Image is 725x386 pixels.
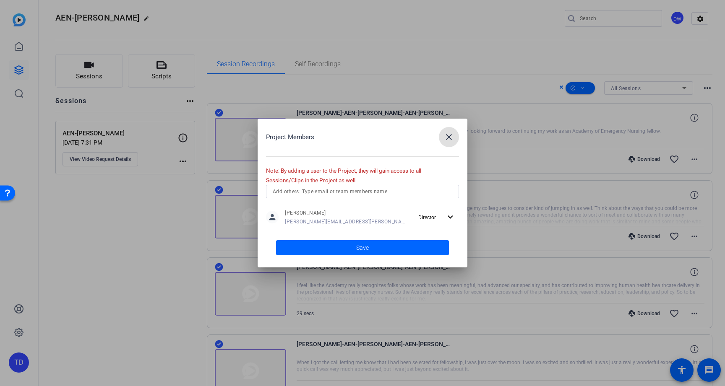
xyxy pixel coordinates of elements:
[285,210,409,216] span: [PERSON_NAME]
[285,218,409,225] span: [PERSON_NAME][EMAIL_ADDRESS][PERSON_NAME][PERSON_NAME][DOMAIN_NAME]
[266,127,459,147] div: Project Members
[444,132,454,142] mat-icon: close
[266,211,279,223] mat-icon: person
[273,187,452,197] input: Add others: Type email or team members name
[418,215,436,220] span: Director
[445,212,456,223] mat-icon: expand_more
[266,167,421,184] span: Note: By adding a user to the Project, they will gain access to all Sessions/Clips in the Project...
[415,210,459,225] button: Director
[356,244,369,252] span: Save
[276,240,449,255] button: Save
